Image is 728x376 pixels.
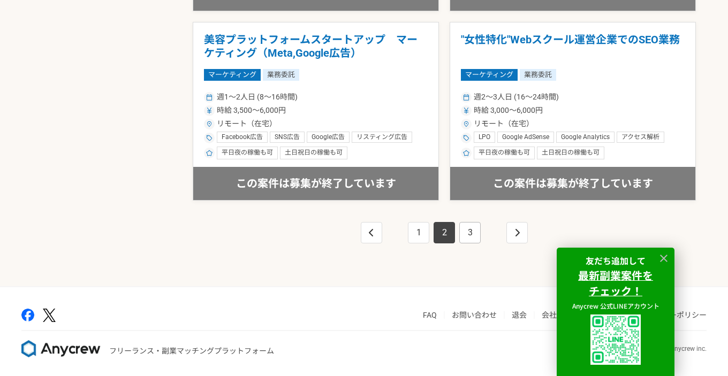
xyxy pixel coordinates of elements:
a: Page 1 [408,222,429,243]
img: uploaded%2F9x3B4GYyuJhK5sXzQK62fPT6XL62%2F_1i3i91es70ratxpc0n6.png [590,314,641,365]
h1: 美容プラットフォームスタートアップ マーケティング（Meta,Google広告） [204,33,428,60]
span: リスティング広告 [357,133,407,142]
img: ico_location_pin-352ac629.svg [206,121,213,127]
span: Anycrew 公式LINEアカウント [572,301,659,310]
span: 週2〜3人日 (16〜24時間) [474,91,559,103]
nav: pagination [359,222,530,243]
img: ico_calendar-4541a85f.svg [206,94,213,101]
span: SNS広告 [275,133,300,142]
h1: "女性特化"Webスクール運営企業でのSEO業務 [461,33,685,60]
strong: チェック！ [589,283,642,298]
span: LPO [479,133,490,142]
a: FAQ [423,311,437,319]
span: Google広告 [312,133,345,142]
img: 8DqYSo04kwAAAAASUVORK5CYII= [21,340,101,357]
a: Page 2 [434,222,455,243]
a: 最新副業案件を [578,270,653,282]
a: チェック！ [589,285,642,298]
p: フリーランス・副業マッチングプラットフォーム [109,346,274,357]
a: お問い合わせ [452,311,497,319]
img: ico_location_pin-352ac629.svg [463,121,469,127]
span: Facebook広告 [222,133,263,142]
span: 業務委託 [520,69,556,81]
a: 退会 [512,311,527,319]
a: This is the first page [361,222,382,243]
span: 時給 3,500〜6,000円 [217,105,286,116]
span: 業務委託 [263,69,299,81]
div: 平日夜の稼働も可 [474,147,535,159]
span: アクセス解析 [621,133,659,142]
a: Page 3 [459,222,481,243]
img: ico_star-c4f7eedc.svg [206,150,213,156]
img: ico_tag-f97210f0.svg [463,135,469,141]
strong: 友だち追加して [586,254,646,267]
div: 土日祝日の稼働も可 [280,147,347,159]
span: 時給 3,000〜6,000円 [474,105,543,116]
div: 土日祝日の稼働も可 [537,147,604,159]
span: リモート（在宅） [474,118,534,129]
img: ico_calendar-4541a85f.svg [463,94,469,101]
span: Google Analytics [561,133,610,142]
strong: 最新副業案件を [578,267,653,283]
span: マーケティング [461,69,518,81]
img: ico_tag-f97210f0.svg [206,135,213,141]
span: リモート（在宅） [217,118,277,129]
img: ico_currency_yen-76ea2c4c.svg [206,108,213,114]
span: 週1〜2人日 (8〜16時間) [217,91,298,103]
span: Google AdSense [502,133,549,142]
img: ico_currency_yen-76ea2c4c.svg [463,108,469,114]
img: facebook-2adfd474.png [21,309,34,321]
span: マーケティング [204,69,261,81]
img: x-391a3a86.png [43,309,56,322]
div: この案件は募集が終了しています [450,167,695,200]
div: この案件は募集が終了しています [193,167,438,200]
img: ico_star-c4f7eedc.svg [463,150,469,156]
div: 平日夜の稼働も可 [217,147,278,159]
a: 会社概要 [542,311,572,319]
